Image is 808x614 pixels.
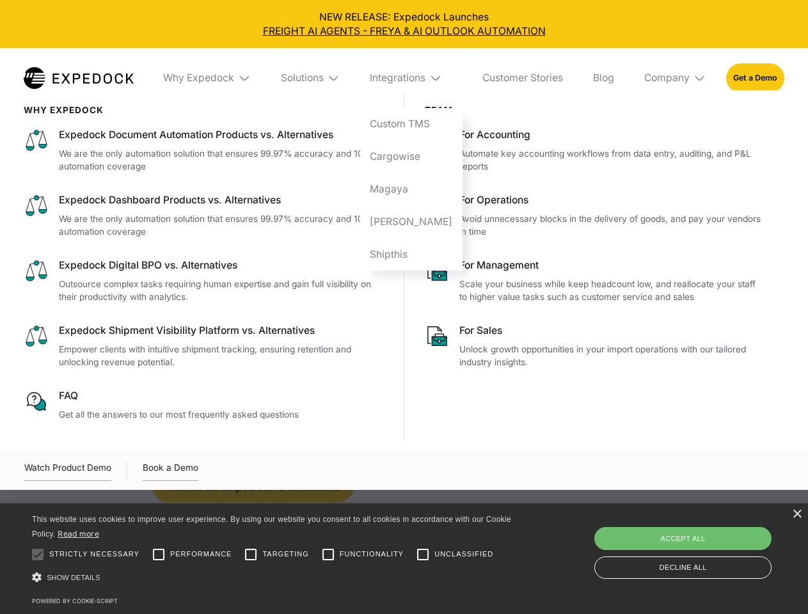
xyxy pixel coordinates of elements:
div: For Sales [459,324,764,338]
a: Expedock Dashboard Products vs. AlternativesWe are the only automation solution that ensures 99.9... [24,193,384,239]
div: NEW RELEASE: Expedock Launches [10,10,798,38]
span: Unclassified [434,549,493,560]
a: Magaya [360,173,463,205]
div: For Management [459,258,764,272]
span: Performance [170,549,232,560]
span: Show details [47,574,100,581]
p: Empower clients with intuitive shipment tracking, ensuring retention and unlocking revenue potent... [59,343,384,369]
div: Expedock Document Automation Products vs. Alternatives [59,128,384,142]
div: Expedock Digital BPO vs. Alternatives [59,258,384,272]
span: Strictly necessary [49,549,139,560]
span: Functionality [340,549,404,560]
span: Targeting [262,549,308,560]
div: For Operations [459,193,764,207]
div: For Accounting [459,128,764,142]
a: open lightbox [24,460,111,481]
a: For ManagementScale your business while keep headcount low, and reallocate your staff to higher v... [425,258,764,304]
div: Solutions [271,48,350,108]
a: Read more [58,529,99,539]
a: Customer Stories [472,48,573,108]
div: Why Expedock [163,72,234,84]
a: Expedock Digital BPO vs. AlternativesOutsource complex tasks requiring human expertise and gain f... [24,258,384,304]
iframe: Chat Widget [595,476,808,614]
a: Get a Demo [726,63,784,92]
div: Show details [32,569,516,586]
div: Integrations [360,48,463,108]
a: FAQGet all the answers to our most frequently asked questions [24,389,384,421]
p: We are the only automation solution that ensures 99.97% accuracy and 100% automation coverage [59,147,384,173]
a: Shipthis [360,238,463,271]
a: [PERSON_NAME] [360,205,463,238]
p: Unlock growth opportunities in your import operations with our tailored industry insights. [459,343,764,369]
div: FAQ [59,389,384,403]
div: Expedock Shipment Visibility Platform vs. Alternatives [59,324,384,338]
div: Integrations [370,72,425,84]
div: Watch Product Demo [24,460,111,481]
a: FREIGHT AI AGENTS - FREYA & AI OUTLOOK AUTOMATION [10,24,798,38]
a: Powered by cookie-script [32,597,118,604]
a: Expedock Document Automation Products vs. AlternativesWe are the only automation solution that en... [24,128,384,173]
p: Outsource complex tasks requiring human expertise and gain full visibility on their productivity ... [59,278,384,304]
div: Team [425,105,764,115]
div: Why Expedock [154,48,261,108]
div: Company [644,72,690,84]
span: This website uses cookies to improve user experience. By using our website you consent to all coo... [32,515,511,539]
div: Solutions [281,72,324,84]
a: Expedock Shipment Visibility Platform vs. AlternativesEmpower clients with intuitive shipment tra... [24,324,384,369]
div: Expedock Dashboard Products vs. Alternatives [59,193,384,207]
nav: Integrations [360,108,463,271]
a: Blog [583,48,624,108]
p: Get all the answers to our most frequently asked questions [59,408,384,421]
p: We are the only automation solution that ensures 99.97% accuracy and 100% automation coverage [59,212,384,239]
a: Custom TMS [360,108,463,141]
div: Company [634,48,716,108]
p: Automate key accounting workflows from data entry, auditing, and P&L reports [459,147,764,173]
p: Scale your business while keep headcount low, and reallocate your staff to higher value tasks suc... [459,278,764,304]
a: Cargowise [360,141,463,173]
a: Book a Demo [143,460,198,481]
a: For AccountingAutomate key accounting workflows from data entry, auditing, and P&L reports [425,128,764,173]
div: WHy Expedock [24,105,384,115]
p: Avoid unnecessary blocks in the delivery of goods, and pay your vendors in time [459,212,764,239]
a: For SalesUnlock growth opportunities in your import operations with our tailored industry insights. [425,324,764,369]
a: For OperationsAvoid unnecessary blocks in the delivery of goods, and pay your vendors in time [425,193,764,239]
